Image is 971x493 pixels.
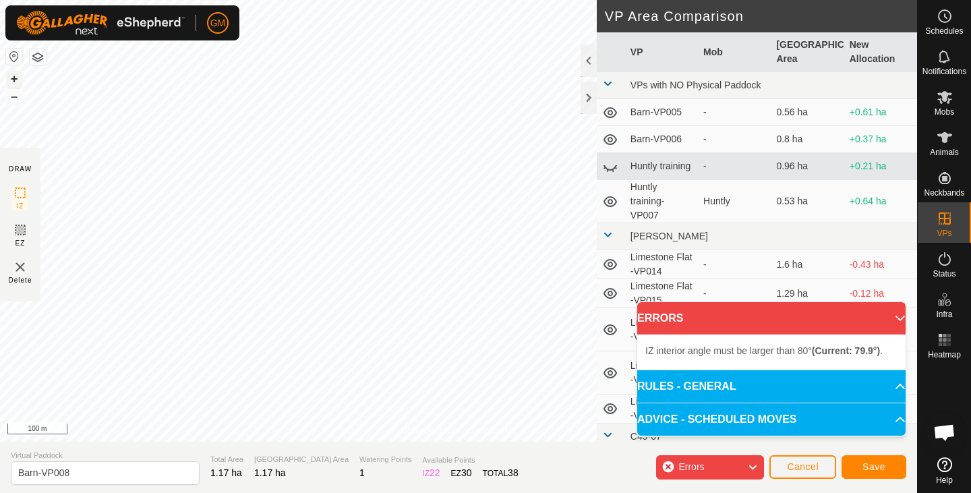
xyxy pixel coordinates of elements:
span: 22 [430,467,440,478]
td: Huntly training-VP007 [625,180,698,223]
div: IZ [422,466,440,480]
td: +0.37 ha [844,126,917,153]
span: GM [210,16,226,30]
td: 0.56 ha [771,99,844,126]
b: (Current: 79.9°) [812,345,880,356]
button: – [6,88,22,105]
button: Cancel [769,455,836,479]
p-accordion-header: RULES - GENERAL [637,370,906,403]
span: 1 [359,467,365,478]
span: 38 [508,467,519,478]
td: Limestone Flat -VP014 [625,250,698,279]
th: Mob [698,32,771,72]
span: IZ interior angle must be larger than 80° . [645,345,883,356]
span: Schedules [925,27,963,35]
p-accordion-header: ERRORS [637,302,906,335]
td: +0.64 ha [844,180,917,223]
td: 0.53 ha [771,180,844,223]
button: Reset Map [6,49,22,65]
div: - [703,159,765,173]
div: - [703,287,765,301]
div: Huntly [703,194,765,208]
span: Heatmap [928,351,961,359]
span: Animals [930,148,959,156]
a: Privacy Policy [405,424,456,436]
span: Virtual Paddock [11,450,200,461]
th: [GEOGRAPHIC_DATA] Area [771,32,844,72]
span: Errors [678,461,704,472]
td: Barn-VP006 [625,126,698,153]
div: TOTAL [483,466,519,480]
span: Help [936,476,953,484]
button: Save [842,455,906,479]
div: EZ [451,466,472,480]
span: Notifications [922,67,966,76]
td: +0.21 ha [844,153,917,180]
div: - [703,258,765,272]
td: Barn-VP005 [625,99,698,126]
td: Limestone Flat -VP018 [625,395,698,424]
td: Limestone Flat -VP016 [625,308,698,351]
span: Available Points [422,455,518,466]
td: Limestone Flat -VP017 [625,351,698,395]
td: -0.12 ha [844,279,917,308]
span: VPs [937,229,951,237]
span: Total Area [210,454,243,465]
div: - [703,105,765,119]
span: Status [933,270,955,278]
span: Infra [936,310,952,318]
span: [GEOGRAPHIC_DATA] Area [254,454,349,465]
p-accordion-header: ADVICE - SCHEDULED MOVES [637,403,906,436]
span: Delete [9,275,32,285]
a: Contact Us [472,424,512,436]
td: Huntly training [625,153,698,180]
span: IZ [17,201,24,211]
span: ADVICE - SCHEDULED MOVES [637,411,796,428]
span: 30 [461,467,472,478]
td: +0.61 ha [844,99,917,126]
td: 1.29 ha [771,279,844,308]
span: Neckbands [924,189,964,197]
td: 1.6 ha [771,250,844,279]
span: VPs with NO Physical Paddock [630,80,761,90]
span: EZ [16,238,26,248]
th: VP [625,32,698,72]
span: C49-07 [630,431,661,442]
td: Limestone Flat -VP015 [625,279,698,308]
button: Map Layers [30,49,46,65]
h2: VP Area Comparison [605,8,917,24]
span: 1.17 ha [210,467,242,478]
p-accordion-content: ERRORS [637,335,906,370]
span: Cancel [787,461,819,472]
span: ERRORS [637,310,683,326]
span: Mobs [935,108,954,116]
img: VP [12,259,28,275]
span: RULES - GENERAL [637,378,736,395]
img: Gallagher Logo [16,11,185,35]
td: -0.43 ha [844,250,917,279]
span: Watering Points [359,454,411,465]
div: DRAW [9,164,32,174]
td: 0.96 ha [771,153,844,180]
span: 1.17 ha [254,467,286,478]
button: + [6,71,22,87]
th: New Allocation [844,32,917,72]
span: Save [862,461,885,472]
div: - [703,132,765,146]
span: [PERSON_NAME] [630,231,708,241]
a: Help [918,452,971,490]
td: 0.8 ha [771,126,844,153]
div: Open chat [924,412,965,453]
